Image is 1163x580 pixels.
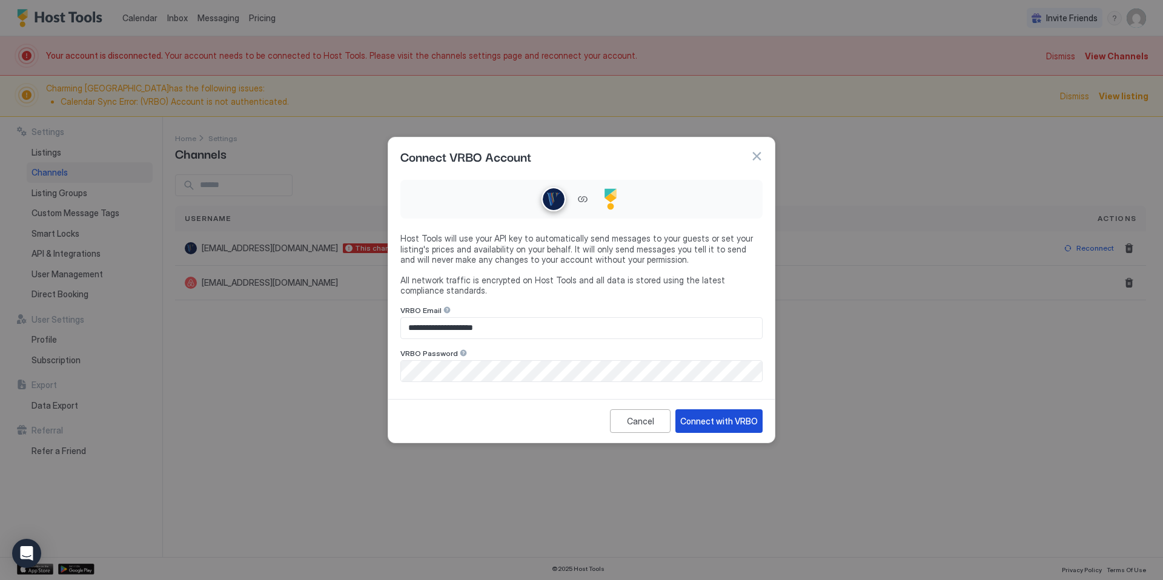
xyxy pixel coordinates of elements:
button: Cancel [610,409,671,433]
span: Host Tools will use your API key to automatically send messages to your guests or set your listin... [400,233,763,265]
span: VRBO Password [400,349,458,358]
input: Input Field [401,361,762,381]
span: VRBO Email [400,306,442,315]
button: Connect with VRBO [675,409,763,433]
div: Cancel [627,415,654,427]
span: All network traffic is encrypted on Host Tools and all data is stored using the latest compliance... [400,275,763,296]
div: Connect with VRBO [680,415,758,427]
span: Connect VRBO Account [400,147,531,165]
input: Input Field [401,318,762,338]
div: Open Intercom Messenger [12,539,41,568]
